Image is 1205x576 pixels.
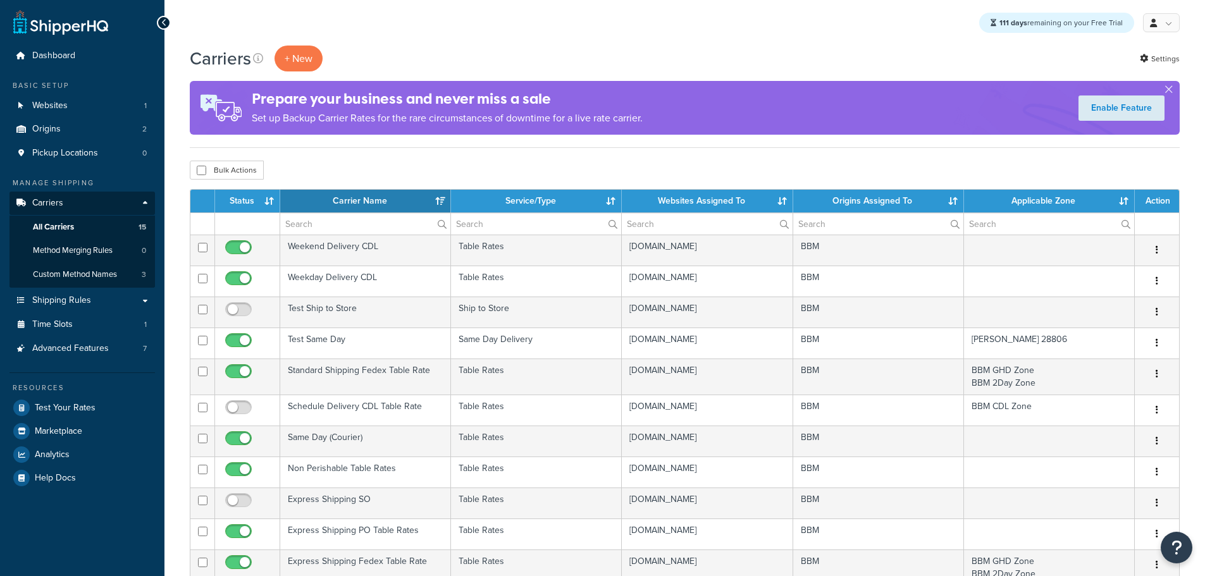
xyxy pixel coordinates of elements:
li: Advanced Features [9,337,155,360]
td: [DOMAIN_NAME] [622,266,793,297]
td: Same Day Delivery [451,328,622,358]
input: Search [964,213,1134,235]
span: 7 [143,343,147,354]
td: [DOMAIN_NAME] [622,297,793,328]
h4: Prepare your business and never miss a sale [252,89,643,109]
a: Marketplace [9,420,155,443]
td: [DOMAIN_NAME] [622,487,793,518]
li: Carriers [9,192,155,288]
input: Search [622,213,792,235]
span: All Carriers [33,222,74,233]
a: Analytics [9,443,155,466]
button: Open Resource Center [1161,532,1192,563]
a: ShipperHQ Home [13,9,108,35]
td: [PERSON_NAME] 28806 [964,328,1135,358]
td: Table Rates [451,518,622,549]
span: Help Docs [35,473,76,484]
a: Origins 2 [9,118,155,141]
td: [DOMAIN_NAME] [622,358,793,395]
span: Websites [32,101,68,111]
li: Origins [9,118,155,141]
button: + New [275,46,323,71]
a: Settings [1140,50,1180,68]
input: Search [451,213,621,235]
td: Test Ship to Store [280,297,451,328]
span: Test Your Rates [35,403,96,414]
a: Custom Method Names 3 [9,263,155,286]
span: Analytics [35,450,70,460]
a: Test Your Rates [9,396,155,419]
td: Standard Shipping Fedex Table Rate [280,358,451,395]
td: Weekend Delivery CDL [280,235,451,266]
a: Pickup Locations 0 [9,142,155,165]
li: Time Slots [9,313,155,336]
th: Service/Type: activate to sort column ascending [451,190,622,212]
td: BBM [793,266,964,297]
h1: Carriers [190,46,251,71]
td: Table Rates [451,266,622,297]
th: Carrier Name: activate to sort column ascending [280,190,451,212]
button: Bulk Actions [190,161,264,180]
td: Schedule Delivery CDL Table Rate [280,395,451,426]
a: Websites 1 [9,94,155,118]
img: ad-rules-rateshop-fe6ec290ccb7230408bd80ed9643f0289d75e0ffd9eb532fc0e269fcd187b520.png [190,81,252,135]
th: Websites Assigned To: activate to sort column ascending [622,190,793,212]
span: Time Slots [32,319,73,330]
td: Table Rates [451,457,622,487]
td: BBM [793,395,964,426]
div: Manage Shipping [9,178,155,188]
a: Shipping Rules [9,289,155,312]
td: Table Rates [451,235,622,266]
span: 1 [144,101,147,111]
p: Set up Backup Carrier Rates for the rare circumstances of downtime for a live rate carrier. [252,109,643,127]
td: [DOMAIN_NAME] [622,395,793,426]
li: Custom Method Names [9,263,155,286]
div: Basic Setup [9,80,155,91]
td: BBM [793,235,964,266]
td: Ship to Store [451,297,622,328]
td: BBM [793,426,964,457]
td: Table Rates [451,426,622,457]
td: Same Day (Courier) [280,426,451,457]
td: BBM GHD Zone BBM 2Day Zone [964,358,1135,395]
a: Method Merging Rules 0 [9,239,155,262]
a: Advanced Features 7 [9,337,155,360]
span: Carriers [32,198,63,209]
a: Enable Feature [1078,95,1165,121]
input: Search [280,213,450,235]
span: 2 [142,124,147,135]
th: Status: activate to sort column ascending [215,190,280,212]
a: Carriers [9,192,155,215]
span: Marketplace [35,426,82,437]
span: Advanced Features [32,343,109,354]
td: Table Rates [451,395,622,426]
span: 0 [142,148,147,159]
li: Dashboard [9,44,155,68]
td: BBM [793,487,964,518]
th: Action [1135,190,1179,212]
td: BBM [793,328,964,358]
td: Test Same Day [280,328,451,358]
td: [DOMAIN_NAME] [622,457,793,487]
a: All Carriers 15 [9,216,155,239]
td: BBM [793,297,964,328]
td: [DOMAIN_NAME] [622,328,793,358]
span: Pickup Locations [32,148,98,159]
td: Express Shipping SO [280,487,451,518]
td: [DOMAIN_NAME] [622,235,793,266]
span: 3 [142,269,146,280]
span: 0 [142,245,146,256]
td: BBM CDL Zone [964,395,1135,426]
td: [DOMAIN_NAME] [622,426,793,457]
th: Origins Assigned To: activate to sort column ascending [793,190,964,212]
li: Websites [9,94,155,118]
a: Help Docs [9,467,155,489]
span: 15 [139,222,146,233]
strong: 111 days [999,17,1027,28]
li: Method Merging Rules [9,239,155,262]
td: Table Rates [451,358,622,395]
